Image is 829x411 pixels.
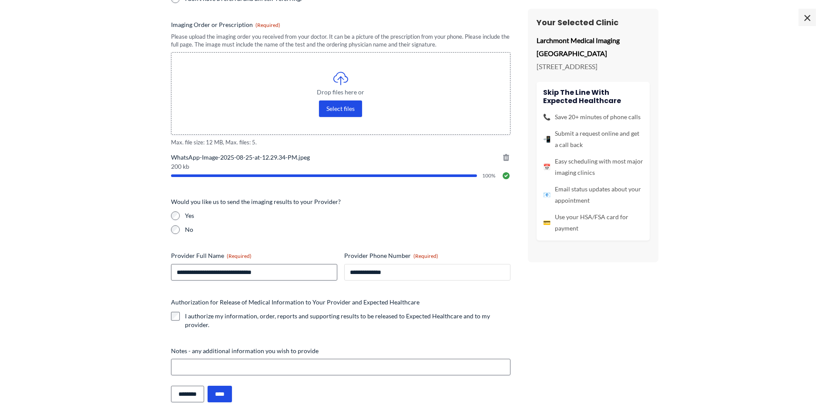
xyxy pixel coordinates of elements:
[537,60,650,73] p: [STREET_ADDRESS]
[537,17,650,27] h3: Your Selected Clinic
[543,161,550,173] span: 📅
[171,33,510,49] div: Please upload the imaging order you received from your doctor. It can be a picture of the prescri...
[543,189,550,200] span: 📧
[255,22,280,28] span: (Required)
[171,164,510,170] span: 200 kb
[171,138,510,147] span: Max. file size: 12 MB, Max. files: 5.
[543,128,643,150] li: Submit a request online and get a call back
[171,20,510,29] label: Imaging Order or Prescription
[543,156,643,178] li: Easy scheduling with most major imaging clinics
[543,88,643,105] h4: Skip the line with Expected Healthcare
[227,253,252,259] span: (Required)
[344,251,510,260] label: Provider Phone Number
[171,251,337,260] label: Provider Full Name
[482,173,497,178] span: 100%
[543,217,550,228] span: 💳
[543,134,550,145] span: 📲
[319,100,362,117] button: select files, imaging order or prescription(required)
[537,34,650,60] p: Larchmont Medical Imaging [GEOGRAPHIC_DATA]
[543,111,643,123] li: Save 20+ minutes of phone calls
[799,9,816,26] span: ×
[171,153,510,162] span: WhatsApp-Image-2025-08-25-at-12.29.34-PM.jpeg
[185,225,510,234] label: No
[185,312,510,329] label: I authorize my information, order, reports and supporting results to be released to Expected Heal...
[543,211,643,234] li: Use your HSA/FSA card for payment
[185,211,510,220] label: Yes
[171,347,510,355] label: Notes - any additional information you wish to provide
[413,253,438,259] span: (Required)
[189,89,493,95] span: Drop files here or
[543,184,643,206] li: Email status updates about your appointment
[171,298,420,307] legend: Authorization for Release of Medical Information to Your Provider and Expected Healthcare
[171,197,341,206] legend: Would you like us to send the imaging results to your Provider?
[543,111,550,123] span: 📞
